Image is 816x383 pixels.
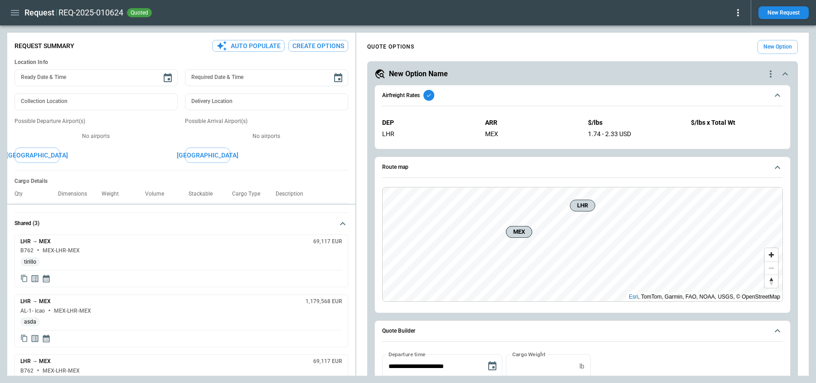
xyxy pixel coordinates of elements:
span: LHR [574,201,591,210]
button: [GEOGRAPHIC_DATA] [15,147,60,163]
button: New Option [758,40,798,54]
div: 1.74 - 2.33 USD [588,130,680,138]
h5: New Option Name [389,69,448,79]
h6: B762 [20,248,34,254]
h6: Location Info [15,59,348,66]
button: Shared (3) [15,213,348,235]
button: Auto Populate [212,40,285,52]
span: Copy quote content [20,334,28,343]
div: , TomTom, Garmin, FAO, NOAA, USGS, © OpenStreetMap [629,292,780,301]
span: tirillo [20,259,40,265]
span: Display detailed quote content [30,274,39,283]
div: MEX [485,130,577,138]
button: [GEOGRAPHIC_DATA] [185,147,230,163]
p: Possible Arrival Airport(s) [185,118,348,125]
h6: Airfreight Rates [382,93,420,98]
p: DEP [382,119,474,127]
p: lb [579,363,584,370]
p: No airports [15,133,178,140]
button: Airfreight Rates [382,85,783,106]
h6: 69,117 EUR [313,358,342,364]
div: Airfreight Rates [382,112,783,145]
p: Qty [15,191,30,197]
p: Dimensions [58,191,94,197]
span: Display quote schedule [42,334,51,343]
h4: QUOTE OPTIONS [367,45,414,49]
p: Possible Departure Airport(s) [15,118,178,125]
p: $/lbs x Total Wt [691,119,783,127]
h6: MEX-LHR-MEX [43,368,80,374]
h6: MEX-LHR-MEX [54,308,91,314]
div: Route map [382,187,783,302]
label: Departure time [389,350,426,358]
h6: Shared (3) [15,221,39,226]
span: MEX [510,227,528,236]
button: Choose date [159,69,177,87]
button: Reset bearing to north [765,275,778,288]
h6: LHR → MEX [20,299,51,304]
span: asda [20,319,40,325]
span: Display detailed quote content [30,334,39,343]
span: quoted [129,10,150,16]
p: Request Summary [15,42,74,50]
p: $/lbs [588,119,680,127]
h6: Cargo Details [15,178,348,185]
button: Choose date [329,69,347,87]
button: Route map [382,157,783,178]
h6: LHR → MEX [20,358,51,364]
h6: LHR → MEX [20,239,51,245]
div: quote-option-actions [765,69,776,79]
button: New Option Namequote-option-actions [374,69,791,79]
button: Choose date, selected date is Jun 25, 2025 [483,357,501,375]
p: Cargo Type [232,191,267,197]
h6: B762 [20,368,34,374]
span: Display quote schedule [42,274,51,283]
button: Zoom out [765,261,778,275]
h2: REQ-2025-010624 [58,7,123,18]
h6: Route map [382,164,408,170]
span: Copy quote content [20,274,28,283]
div: LHR [382,130,474,138]
h6: MEX-LHR-MEX [43,248,80,254]
button: Zoom in [765,248,778,261]
p: Description [276,191,311,197]
p: ARR [485,119,577,127]
button: Quote Builder [382,321,783,342]
h6: 1,179,568 EUR [306,299,342,304]
p: Volume [145,191,171,197]
a: Esri [629,294,638,300]
button: New Request [758,6,809,19]
h1: Request [24,7,54,18]
h6: AL-1- icao [20,308,45,314]
p: Weight [102,191,126,197]
button: Create Options [288,40,348,52]
p: Stackable [189,191,220,197]
canvas: Map [383,187,783,302]
h6: 69,117 EUR [313,239,342,245]
h6: Quote Builder [382,328,415,334]
label: Cargo Weight [512,350,545,358]
p: No airports [185,133,348,140]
